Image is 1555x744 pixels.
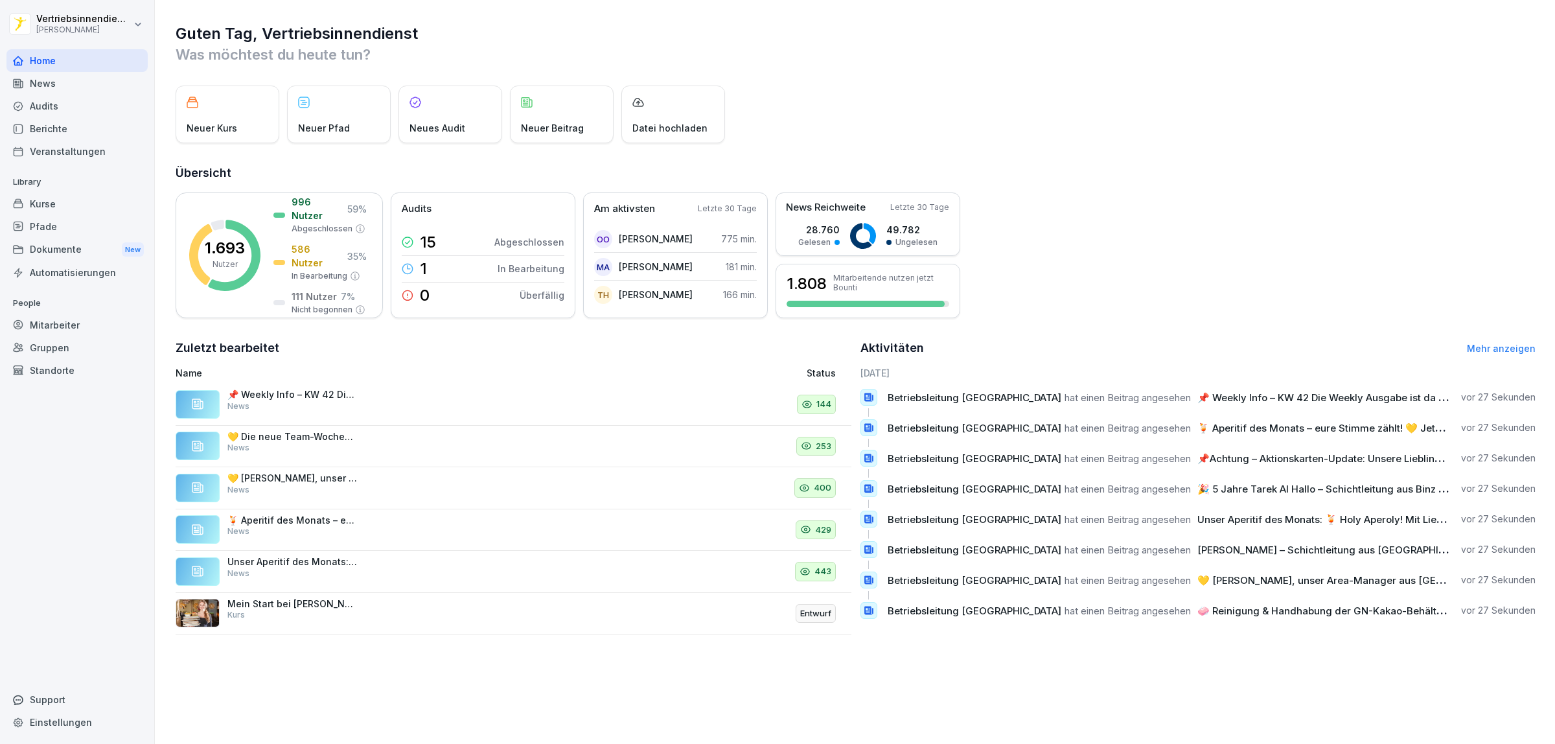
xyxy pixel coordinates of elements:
p: News [227,526,249,537]
p: In Bearbeitung [292,270,347,282]
span: Betriebsleitung [GEOGRAPHIC_DATA] [888,605,1061,617]
h6: [DATE] [860,366,1536,380]
h2: Zuletzt bearbeitet [176,339,851,357]
p: vor 27 Sekunden [1461,543,1536,556]
p: [PERSON_NAME] [619,260,693,273]
a: Mein Start bei [PERSON_NAME] - PersonalfragebogenKursEntwurf [176,593,851,635]
h3: 1.808 [787,273,827,295]
p: 0 [420,288,430,303]
p: 253 [816,440,831,453]
p: Letzte 30 Tage [698,203,757,215]
p: 775 min. [721,232,757,246]
a: News [6,72,148,95]
a: Gruppen [6,336,148,359]
p: Neuer Kurs [187,121,237,135]
p: Kurs [227,609,245,621]
span: Betriebsleitung [GEOGRAPHIC_DATA] [888,544,1061,556]
p: Nicht begonnen [292,304,352,316]
p: Am aktivsten [594,202,655,216]
div: OO [594,230,612,248]
p: People [6,293,148,314]
p: Library [6,172,148,192]
p: vor 27 Sekunden [1461,421,1536,434]
p: Datei hochladen [632,121,708,135]
p: Vertriebsinnendienst [36,14,131,25]
p: Letzte 30 Tage [890,202,949,213]
span: Betriebsleitung [GEOGRAPHIC_DATA] [888,513,1061,526]
p: 💛 [PERSON_NAME], unser Area-Manager aus [GEOGRAPHIC_DATA] und Schulungsleiter für Führungskräfte ... [227,472,357,484]
a: Kurse [6,192,148,215]
p: 586 Nutzer [292,242,343,270]
a: Mitarbeiter [6,314,148,336]
p: [PERSON_NAME] [619,288,693,301]
div: TH [594,286,612,304]
span: Betriebsleitung [GEOGRAPHIC_DATA] [888,391,1061,404]
a: 📌 Weekly Info – KW 42 Die Weekly Ausgabe ist da 😊 Freut euch auf eine coole [DATE]-Aktion – macht... [176,384,851,426]
p: 35 % [347,250,367,263]
p: Abgeschlossen [292,223,352,235]
p: vor 27 Sekunden [1461,391,1536,404]
div: Dokumente [6,238,148,262]
span: hat einen Beitrag angesehen [1065,544,1191,556]
p: News [227,401,249,412]
span: Betriebsleitung [GEOGRAPHIC_DATA] [888,452,1061,465]
span: Betriebsleitung [GEOGRAPHIC_DATA] [888,483,1061,495]
p: 28.760 [798,223,840,237]
a: Mehr anzeigen [1467,343,1536,354]
a: Standorte [6,359,148,382]
p: 111 Nutzer [292,290,337,303]
p: Überfällig [520,288,564,302]
span: hat einen Beitrag angesehen [1065,513,1191,526]
span: hat einen Beitrag angesehen [1065,422,1191,434]
p: Unser Aperitif des Monats: 🍹 Holy Aperoly! Mit Liebe von euch gewählt ❤️ – und mit [PERSON_NAME] ... [227,556,357,568]
p: 996 Nutzer [292,195,343,222]
span: Betriebsleitung [GEOGRAPHIC_DATA] [888,574,1061,587]
span: hat einen Beitrag angesehen [1065,605,1191,617]
p: vor 27 Sekunden [1461,604,1536,617]
span: hat einen Beitrag angesehen [1065,574,1191,587]
p: Mitarbeitende nutzen jetzt Bounti [833,273,949,292]
a: Veranstaltungen [6,140,148,163]
p: News [227,484,249,496]
a: Unser Aperitif des Monats: 🍹 Holy Aperoly! Mit Liebe von euch gewählt ❤️ – und mit [PERSON_NAME] ... [176,551,851,593]
p: Nutzer [213,259,238,270]
p: Audits [402,202,432,216]
h2: Übersicht [176,164,1536,182]
div: MA [594,258,612,276]
p: 7 % [341,290,355,303]
p: 443 [814,565,831,578]
p: vor 27 Sekunden [1461,482,1536,495]
p: 181 min. [726,260,757,273]
p: Status [807,366,836,380]
p: News [227,442,249,454]
p: 🍹 Aperitif des Monats – eure Stimme zählt! 💛 Jetzt seid ihr dran: Welcher Aperitif soll im Novemb... [227,515,357,526]
div: Einstellungen [6,711,148,734]
p: Neuer Pfad [298,121,350,135]
div: Support [6,688,148,711]
p: [PERSON_NAME] [619,232,693,246]
p: Neues Audit [409,121,465,135]
p: In Bearbeitung [498,262,564,275]
p: Gelesen [798,237,831,248]
p: Name [176,366,605,380]
p: Abgeschlossen [494,235,564,249]
span: hat einen Beitrag angesehen [1065,452,1191,465]
a: Home [6,49,148,72]
p: 15 [420,235,436,250]
p: 429 [815,524,831,537]
a: Berichte [6,117,148,140]
div: Audits [6,95,148,117]
a: Pfade [6,215,148,238]
p: 59 % [347,202,367,216]
p: Mein Start bei [PERSON_NAME] - Personalfragebogen [227,598,357,610]
h2: Aktivitäten [860,339,924,357]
